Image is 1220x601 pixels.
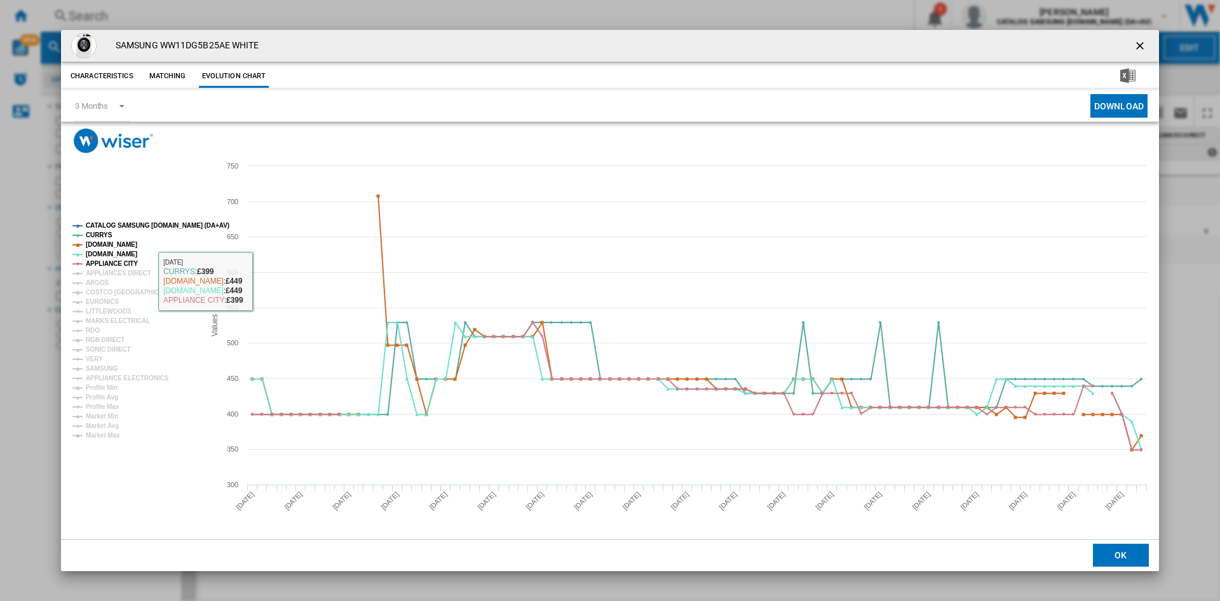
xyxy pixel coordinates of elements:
md-dialog: Product popup [61,30,1159,571]
tspan: Values [210,314,219,336]
tspan: 500 [227,339,238,347]
tspan: COSTCO [GEOGRAPHIC_DATA] [86,289,181,296]
tspan: MARKS ELECTRICAL [86,317,150,324]
tspan: APPLIANCE ELECTRONICS [86,375,169,382]
tspan: [DOMAIN_NAME] [86,241,137,248]
tspan: ARGOS [86,279,109,286]
button: OK [1093,544,1149,567]
button: Download in Excel [1100,65,1156,88]
tspan: [DATE] [814,490,835,511]
button: Download [1090,94,1148,118]
button: getI18NText('BUTTONS.CLOSE_DIALOG') [1128,33,1154,59]
tspan: RGB DIRECT [86,336,125,343]
tspan: [DATE] [476,490,497,511]
tspan: [DATE] [283,490,304,511]
tspan: [DATE] [331,490,352,511]
tspan: [DATE] [621,490,642,511]
tspan: 600 [227,268,238,276]
tspan: Profile Avg [86,394,118,401]
tspan: [DATE] [959,490,980,511]
tspan: APPLIANCES DIRECT [86,270,151,277]
tspan: SAMSUNG [86,365,118,372]
tspan: 300 [227,481,238,488]
tspan: 650 [227,233,238,240]
tspan: APPLIANCE CITY [86,260,138,267]
tspan: [DOMAIN_NAME] [86,251,137,258]
button: Evolution chart [199,65,269,88]
h4: SAMSUNG WW11DG5B25AE WHITE [109,39,259,52]
tspan: 700 [227,198,238,205]
img: excel-24x24.png [1120,68,1135,83]
tspan: [DATE] [524,490,545,511]
tspan: 750 [227,162,238,170]
tspan: [DATE] [862,490,883,511]
tspan: [DATE] [1007,490,1028,511]
tspan: Market Avg [86,422,119,429]
tspan: LITTLEWOODS [86,308,132,315]
tspan: Market Max [86,432,120,439]
img: logo_wiser_300x94.png [74,128,153,153]
tspan: RDO [86,327,100,334]
tspan: [DATE] [428,490,449,511]
tspan: EURONICS [86,298,119,305]
img: 10263818 [71,33,97,59]
tspan: [DATE] [1055,490,1076,511]
tspan: VERY [86,356,103,363]
tspan: 450 [227,375,238,382]
tspan: [DATE] [766,490,787,511]
tspan: [DATE] [573,490,593,511]
button: Characteristics [67,65,137,88]
tspan: [DATE] [379,490,400,511]
tspan: 350 [227,445,238,453]
tspan: 400 [227,410,238,418]
tspan: CURRYS [86,231,112,238]
tspan: Profile Min [86,384,118,391]
tspan: SONIC DIRECT [86,346,130,353]
tspan: 550 [227,304,238,312]
tspan: [DATE] [669,490,690,511]
tspan: Market Min [86,413,118,420]
button: Matching [140,65,196,88]
tspan: Profile Max [86,403,119,410]
div: 3 Months [75,101,108,111]
tspan: CATALOG SAMSUNG [DOMAIN_NAME] (DA+AV) [86,222,229,229]
tspan: [DATE] [234,490,255,511]
tspan: [DATE] [717,490,738,511]
tspan: [DATE] [911,490,932,511]
tspan: [DATE] [1104,490,1125,511]
ng-md-icon: getI18NText('BUTTONS.CLOSE_DIALOG') [1134,39,1149,55]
